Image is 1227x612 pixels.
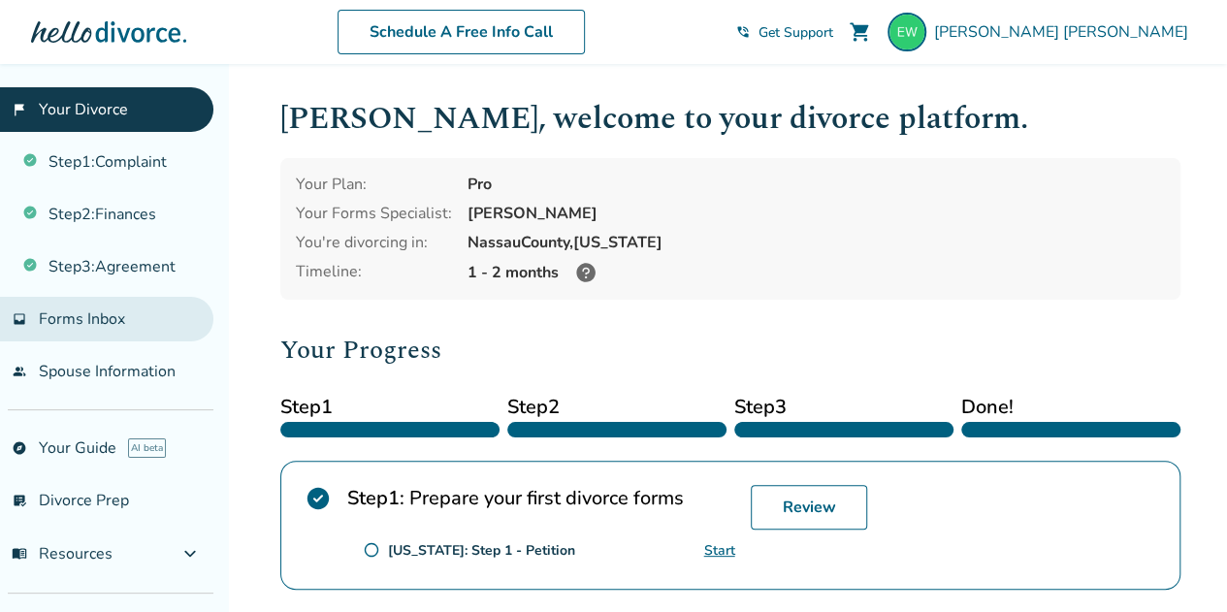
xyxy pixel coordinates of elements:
[468,232,1165,253] div: Nassau County, [US_STATE]
[12,546,27,562] span: menu_book
[296,174,452,195] div: Your Plan:
[751,485,867,530] a: Review
[347,485,735,511] h2: Prepare your first divorce forms
[735,24,751,40] span: phone_in_talk
[468,174,1165,195] div: Pro
[12,440,27,456] span: explore
[12,311,27,327] span: inbox
[934,21,1196,43] span: [PERSON_NAME] [PERSON_NAME]
[296,261,452,284] div: Timeline:
[338,10,585,54] a: Schedule A Free Info Call
[734,393,953,422] span: Step 3
[888,13,926,51] img: hickory12885@gmail.com
[735,23,833,42] a: phone_in_talkGet Support
[388,541,575,560] div: [US_STATE]: Step 1 - Petition
[12,102,27,117] span: flag_2
[363,541,380,559] span: radio_button_unchecked
[849,20,872,44] span: shopping_cart
[961,393,1180,422] span: Done!
[296,232,452,253] div: You're divorcing in:
[280,331,1180,370] h2: Your Progress
[12,493,27,508] span: list_alt_check
[128,438,166,458] span: AI beta
[280,393,500,422] span: Step 1
[280,95,1180,143] h1: [PERSON_NAME] , welcome to your divorce platform.
[1130,519,1227,612] iframe: Chat Widget
[507,393,727,422] span: Step 2
[305,485,332,512] span: check_circle
[704,541,735,560] a: Start
[12,364,27,379] span: people
[759,23,833,42] span: Get Support
[468,261,1165,284] div: 1 - 2 months
[347,485,404,511] strong: Step 1 :
[468,203,1165,224] div: [PERSON_NAME]
[178,542,202,565] span: expand_more
[296,203,452,224] div: Your Forms Specialist:
[12,543,113,564] span: Resources
[39,308,125,330] span: Forms Inbox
